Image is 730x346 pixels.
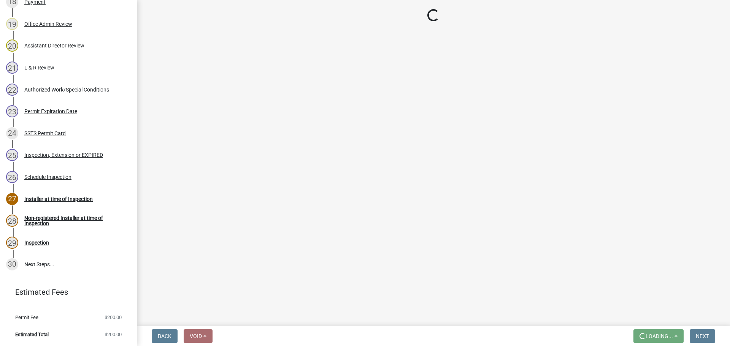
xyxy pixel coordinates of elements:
div: Installer at time of Inspection [24,196,93,202]
span: Back [158,333,171,339]
div: 22 [6,84,18,96]
div: 30 [6,258,18,270]
div: 25 [6,149,18,161]
button: Next [690,329,715,343]
div: 28 [6,215,18,227]
div: 19 [6,18,18,30]
div: Inspection [24,240,49,245]
div: Permit Expiration Date [24,109,77,114]
div: 21 [6,62,18,74]
button: Back [152,329,178,343]
span: Permit Fee [15,315,38,320]
div: 23 [6,105,18,117]
div: Authorized Work/Special Conditions [24,87,109,92]
span: Next [696,333,709,339]
div: Inspection, Extension or EXPIRED [24,152,103,158]
span: $200.00 [105,332,122,337]
div: 29 [6,237,18,249]
button: Void [184,329,213,343]
div: 24 [6,127,18,139]
button: Loading... [633,329,684,343]
a: Estimated Fees [6,284,125,300]
span: $200.00 [105,315,122,320]
div: L & R Review [24,65,54,70]
div: Assistant Director Review [24,43,84,48]
span: Void [190,333,202,339]
div: Schedule Inspection [24,174,71,180]
span: Loading... [646,333,673,339]
div: 26 [6,171,18,183]
div: Non-registered Installer at time of Inspection [24,215,125,226]
div: 27 [6,193,18,205]
div: 20 [6,39,18,52]
div: Office Admin Review [24,21,72,27]
span: Estimated Total [15,332,49,337]
div: SSTS Permit Card [24,131,66,136]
